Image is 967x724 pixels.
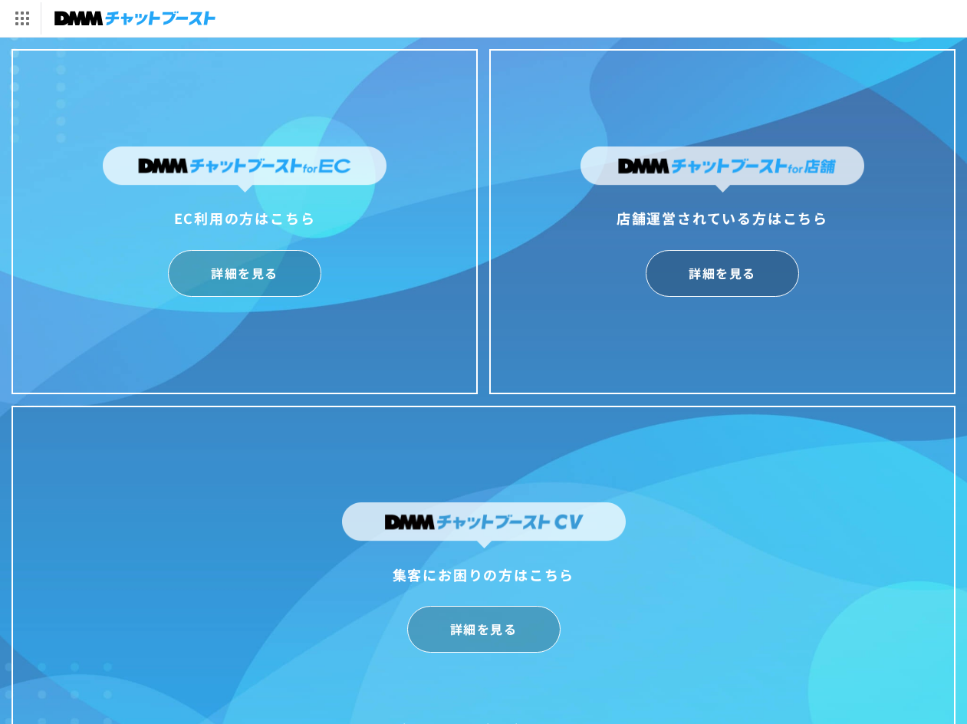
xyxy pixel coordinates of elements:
[581,146,864,193] img: DMMチャットブーストfor店舗
[581,206,864,230] div: 店舗運営されている方はこちら
[54,8,215,29] img: チャットブースト
[342,562,626,587] div: 集客にお困りの方はこちら
[168,250,321,297] a: 詳細を見る
[342,502,626,548] img: DMMチャットブーストCV
[646,250,799,297] a: 詳細を見る
[103,146,386,193] img: DMMチャットブーストforEC
[407,606,561,653] a: 詳細を見る
[2,2,41,35] img: サービス
[103,206,386,230] div: EC利用の方はこちら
